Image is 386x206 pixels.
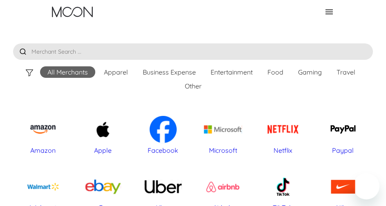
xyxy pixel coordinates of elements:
[143,68,196,76] div: Business Expense
[257,146,309,154] div: Netflix
[298,68,322,76] div: Gaming
[257,113,309,154] a: Netflix
[13,43,373,60] input: Merchant Search ...
[337,68,355,76] div: Travel
[77,146,129,154] div: Apple
[185,82,202,90] div: Other
[211,68,253,76] div: Entertainment
[353,173,379,199] iframe: Кнопка запуска окна обмена сообщениями
[317,146,369,154] div: Paypal
[17,146,69,154] div: Amazon
[197,146,249,154] div: Microsoft
[52,7,93,17] img: Moon Logo
[267,68,283,76] div: Food
[17,113,69,154] a: Amazon
[197,113,249,154] a: Microsoft
[52,7,93,17] a: home
[317,113,369,154] a: Paypal
[137,146,189,154] div: Facebook
[47,68,88,76] div: All Merchants
[104,68,128,76] div: Apparel
[77,113,129,154] a: Apple
[137,113,189,154] a: Facebook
